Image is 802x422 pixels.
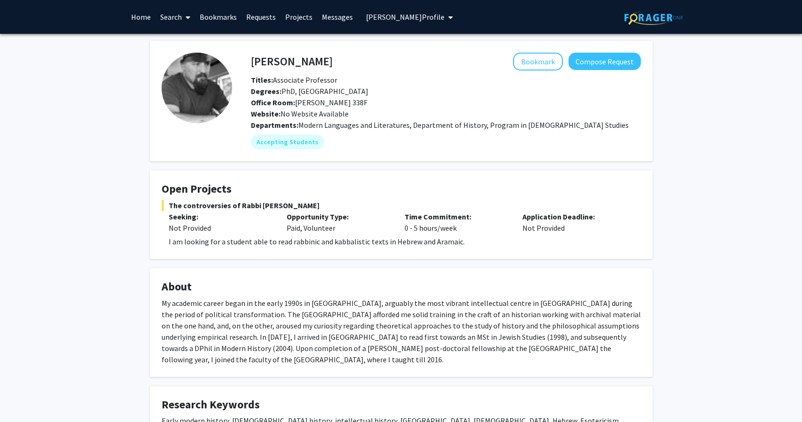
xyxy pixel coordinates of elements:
span: [PERSON_NAME] 338F [251,98,367,107]
span: The controversies of Rabbi [PERSON_NAME] [162,200,641,211]
img: ForagerOne Logo [624,10,683,25]
span: Modern Languages and Literatures, Department of History, Program in [DEMOGRAPHIC_DATA] Studies [298,120,629,130]
a: Messages [317,0,358,33]
div: 0 - 5 hours/week [397,211,515,234]
div: Not Provided [169,222,273,234]
b: Degrees: [251,86,281,96]
p: Time Commitment: [405,211,508,222]
a: Bookmarks [195,0,241,33]
p: I am looking for a student able to read rabbinic and kabbalistic texts in Hebrew and Aramaic. [169,236,641,247]
p: Application Deadline: [522,211,626,222]
h4: About [162,280,641,294]
img: Profile Picture [162,53,232,123]
p: Opportunity Type: [287,211,390,222]
a: Search [156,0,195,33]
span: Associate Professor [251,75,337,85]
h4: Research Keywords [162,398,641,412]
b: Office Room: [251,98,295,107]
b: Titles: [251,75,273,85]
b: Website: [251,109,280,118]
button: Add Pawel Maciejko to Bookmarks [513,53,563,70]
h4: Open Projects [162,182,641,196]
p: Seeking: [169,211,273,222]
div: My academic career began in the early 1990s in [GEOGRAPHIC_DATA], arguably the most vibrant intel... [162,297,641,365]
h4: [PERSON_NAME] [251,53,333,70]
span: [PERSON_NAME] Profile [366,12,444,22]
a: Projects [280,0,317,33]
div: Not Provided [515,211,633,234]
button: Compose Request to Pawel Maciejko [568,53,641,70]
span: No Website Available [251,109,349,118]
span: PhD, [GEOGRAPHIC_DATA] [251,86,368,96]
b: Departments: [251,120,298,130]
div: Paid, Volunteer [280,211,397,234]
a: Requests [241,0,280,33]
a: Home [126,0,156,33]
mat-chip: Accepting Students [251,134,324,149]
